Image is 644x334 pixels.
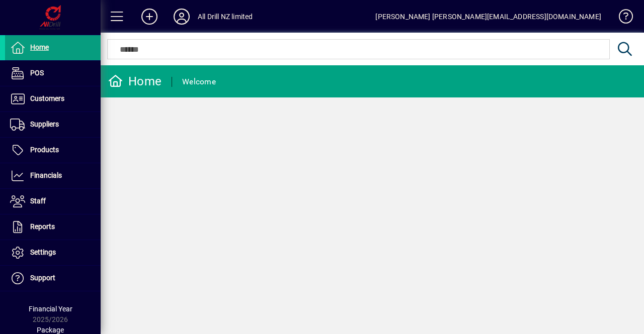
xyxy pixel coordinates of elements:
span: Financials [30,171,62,179]
div: [PERSON_NAME] [PERSON_NAME][EMAIL_ADDRESS][DOMAIN_NAME] [375,9,601,25]
a: Settings [5,240,101,265]
a: Support [5,266,101,291]
span: Customers [30,94,64,102]
span: Package [37,326,64,334]
span: POS [30,69,44,77]
span: Support [30,274,55,282]
div: Home [108,73,162,89]
button: Profile [166,8,198,26]
a: Staff [5,189,101,214]
span: Settings [30,248,56,256]
div: Welcome [182,74,216,90]
a: Knowledge Base [611,2,631,35]
a: Products [5,138,101,163]
a: Customers [5,86,101,112]
a: Financials [5,163,101,188]
a: Suppliers [5,112,101,137]
span: Financial Year [29,305,72,313]
span: Suppliers [30,120,59,128]
div: All Drill NZ limited [198,9,253,25]
a: Reports [5,214,101,240]
span: Staff [30,197,46,205]
a: POS [5,61,101,86]
button: Add [133,8,166,26]
span: Products [30,146,59,154]
span: Reports [30,222,55,231]
span: Home [30,43,49,51]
